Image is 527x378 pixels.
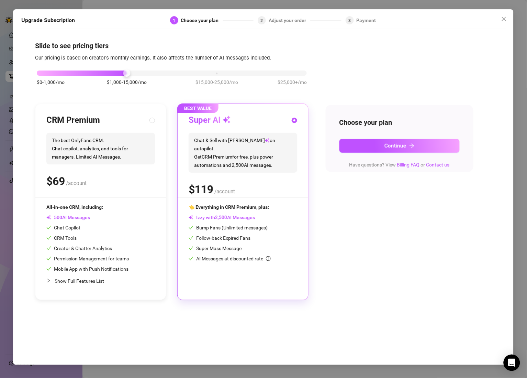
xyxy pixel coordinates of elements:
h4: Choose your plan [339,118,460,127]
button: Close [499,13,510,24]
h3: CRM Premium [46,115,100,126]
span: check [46,246,51,251]
div: Choose your plan [181,16,223,24]
span: CRM Tools [46,236,77,241]
span: 1 [173,18,175,23]
span: Izzy with AI Messages [189,215,255,220]
div: Payment [357,16,376,24]
span: 3 [348,18,351,23]
span: /account [66,181,87,187]
span: check [46,267,51,271]
span: check [46,225,51,230]
span: Mobile App with Push Notifications [46,267,128,272]
span: 👈 Everything in CRM Premium, plus: [189,205,269,210]
div: Adjust your order [269,16,310,24]
span: Continue [384,143,406,149]
span: 2 [261,18,263,23]
span: $ [189,183,213,196]
span: check [189,246,193,251]
span: check [46,256,51,261]
div: Open Intercom Messenger [504,355,520,371]
span: $15,000-25,000/mo [195,79,238,86]
span: Permission Management for teams [46,256,129,262]
h4: Slide to see pricing tiers [35,41,492,51]
span: Show Full Features List [55,279,104,284]
span: /account [214,189,235,195]
h5: Upgrade Subscription [21,16,75,24]
span: close [502,16,507,22]
span: BEST VALUE [177,104,218,114]
span: $ [46,175,65,188]
a: Billing FAQ [397,162,420,168]
div: Show Full Features List [46,273,155,289]
span: Creator & Chatter Analytics [46,246,112,251]
span: Chat & Sell with [PERSON_NAME] on autopilot. Get CRM Premium for free, plus power automations and... [189,133,297,173]
span: All-in-one CRM, including: [46,205,103,210]
span: info-circle [266,256,271,261]
span: Super Mass Message [189,246,242,251]
span: check [189,256,193,261]
span: AI Messages at discounted rate [196,256,271,262]
span: AI Messages [46,215,90,220]
span: The best OnlyFans CRM. Chat copilot, analytics, and tools for managers. Limited AI Messages. [46,133,155,165]
span: check [189,236,193,240]
span: Have questions? View or [349,162,450,168]
span: collapsed [46,279,51,283]
a: Contact us [426,162,450,168]
span: $1,000-15,000/mo [107,79,147,86]
span: Chat Copilot [46,225,80,231]
span: arrow-right [409,143,415,149]
button: Continuearrow-right [339,139,460,153]
h3: Super AI [189,115,231,126]
span: Our pricing is based on creator's monthly earnings. It also affects the number of AI messages inc... [35,55,271,61]
span: check [189,225,193,230]
span: Close [499,16,510,22]
span: $25,000+/mo [278,79,307,86]
span: $0-1,000/mo [37,79,65,86]
span: check [46,236,51,240]
span: Bump Fans (Unlimited messages) [189,225,268,231]
span: Follow-back Expired Fans [189,236,250,241]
